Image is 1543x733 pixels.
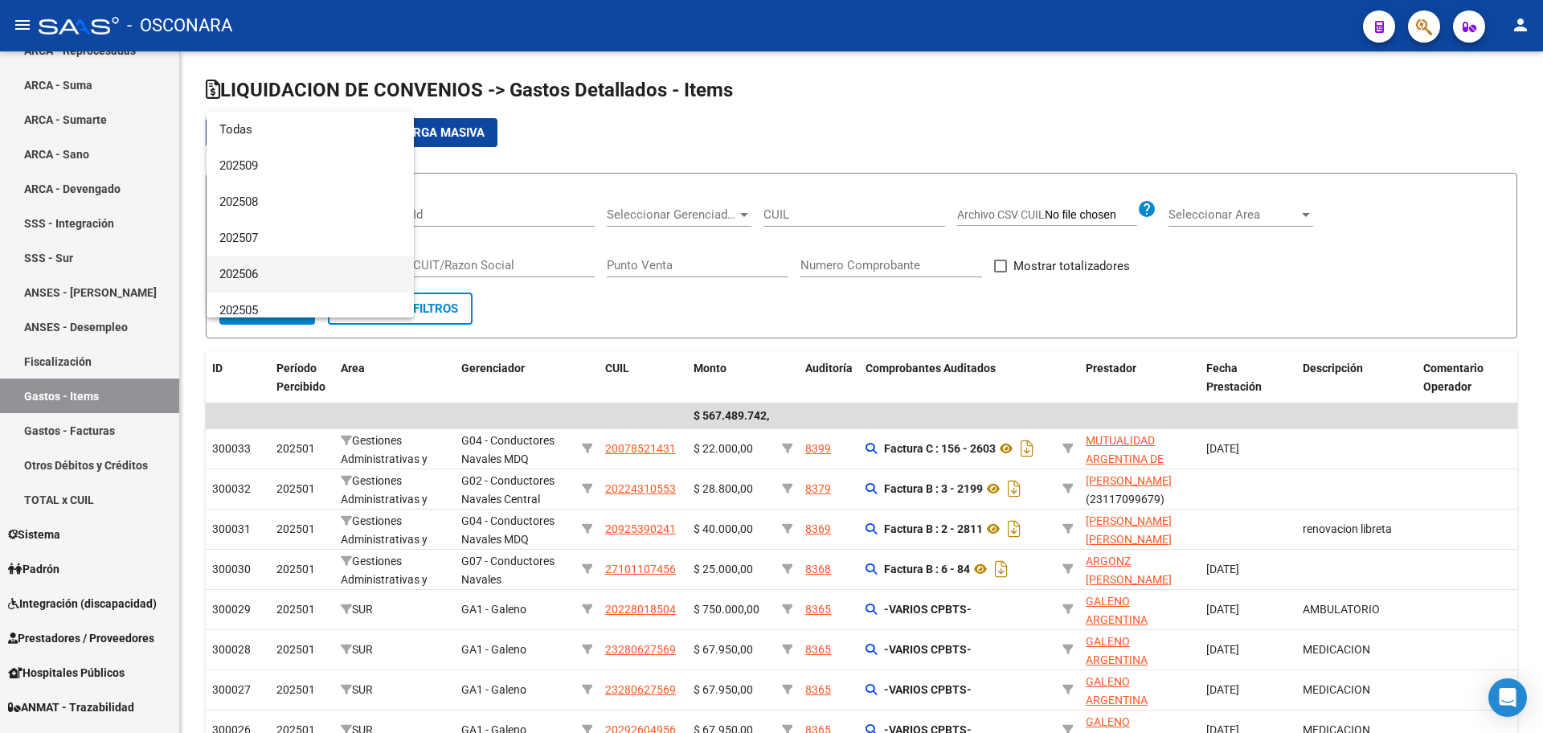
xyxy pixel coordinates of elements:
[219,293,401,329] span: 202505
[219,256,401,293] span: 202506
[219,220,401,256] span: 202507
[219,148,401,184] span: 202509
[1488,678,1527,717] div: Open Intercom Messenger
[219,184,401,220] span: 202508
[219,112,401,148] span: Todas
